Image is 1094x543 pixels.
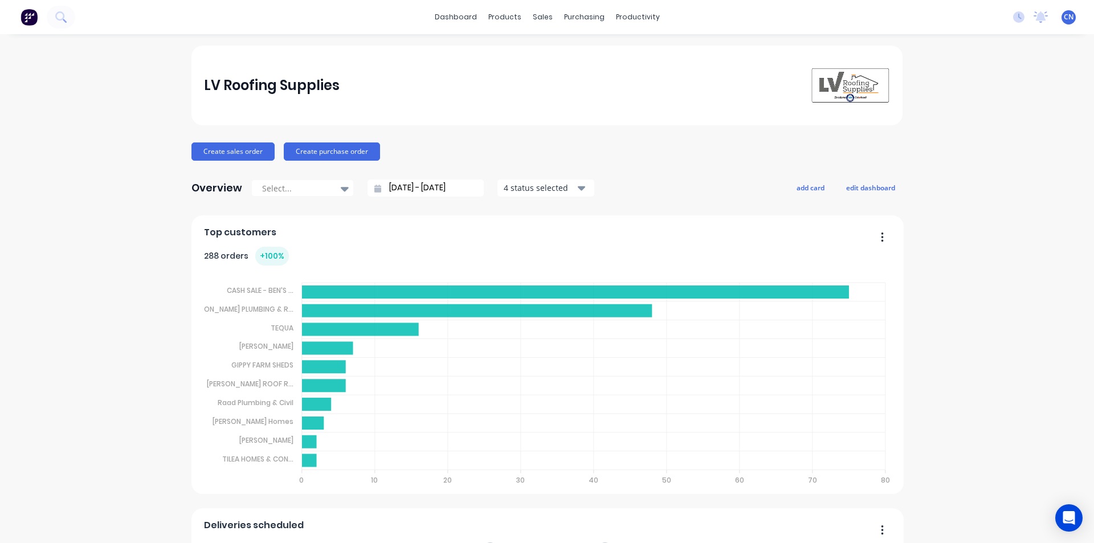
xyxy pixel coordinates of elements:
a: dashboard [429,9,483,26]
tspan: [PERSON_NAME] PLUMBING & R... [186,304,293,314]
tspan: [PERSON_NAME] [239,435,293,445]
div: Open Intercom Messenger [1055,504,1083,532]
tspan: Raad Plumbing & Civil [218,398,293,407]
tspan: [PERSON_NAME] [239,341,293,351]
div: sales [527,9,558,26]
tspan: CASH SALE - BEN'S ... [227,285,293,295]
tspan: 10 [371,475,378,485]
tspan: 70 [808,475,817,485]
tspan: 30 [516,475,525,485]
tspan: 80 [881,475,891,485]
span: CN [1064,12,1073,22]
button: Create sales order [191,142,275,161]
tspan: 0 [299,475,304,485]
tspan: TEQUA [271,322,293,332]
div: Overview [191,177,242,199]
div: products [483,9,527,26]
tspan: 60 [735,475,744,485]
button: 4 status selected [497,179,594,197]
tspan: [PERSON_NAME] Homes [213,417,293,426]
div: productivity [610,9,666,26]
img: LV Roofing Supplies [810,67,890,104]
button: edit dashboard [839,180,903,195]
div: LV Roofing Supplies [204,74,340,97]
tspan: [PERSON_NAME] ROOF R... [207,379,293,389]
button: Create purchase order [284,142,380,161]
img: Factory [21,9,38,26]
div: 288 orders [204,247,289,266]
tspan: 40 [589,475,598,485]
div: 4 status selected [504,182,575,194]
div: purchasing [558,9,610,26]
tspan: GIPPY FARM SHEDS [231,360,293,370]
div: + 100 % [255,247,289,266]
button: add card [789,180,832,195]
tspan: TILEA HOMES & CON... [222,454,293,464]
tspan: 20 [443,475,452,485]
span: Deliveries scheduled [204,518,304,532]
tspan: 50 [662,475,671,485]
span: Top customers [204,226,276,239]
